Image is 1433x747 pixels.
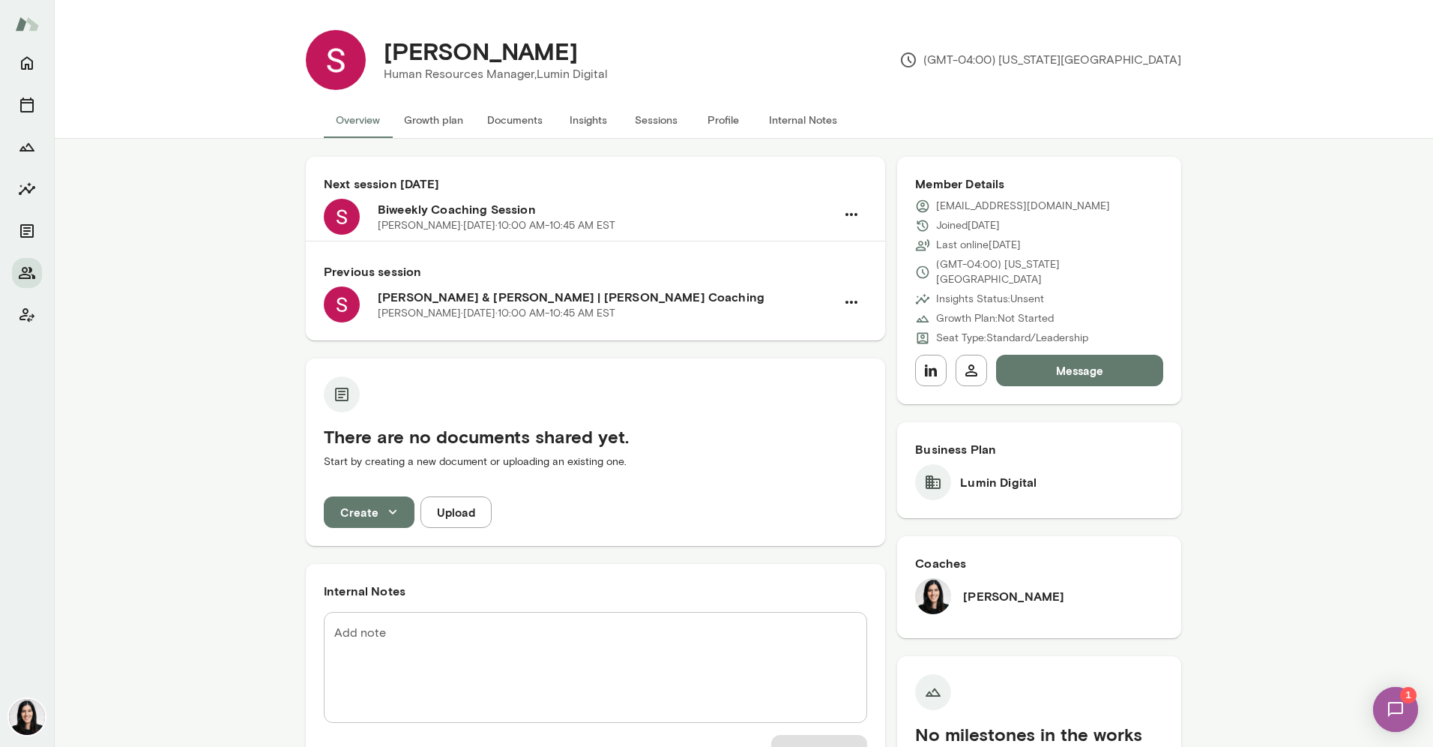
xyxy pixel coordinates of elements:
[12,300,42,330] button: Client app
[690,102,757,138] button: Profile
[936,218,1000,233] p: Joined [DATE]
[963,587,1064,605] h6: [PERSON_NAME]
[936,331,1088,346] p: Seat Type: Standard/Leadership
[936,199,1110,214] p: [EMAIL_ADDRESS][DOMAIN_NAME]
[384,65,608,83] p: Human Resources Manager, Lumin Digital
[936,311,1054,326] p: Growth Plan: Not Started
[936,292,1044,307] p: Insights Status: Unsent
[420,496,492,528] button: Upload
[915,440,1163,458] h6: Business Plan
[915,554,1163,572] h6: Coaches
[12,216,42,246] button: Documents
[378,306,615,321] p: [PERSON_NAME] · [DATE] · 10:00 AM-10:45 AM EST
[306,30,366,90] img: Stephanie Celeste
[915,578,951,614] img: Katrina Bilella
[9,699,45,735] img: Katrina Bilella
[324,175,867,193] h6: Next session [DATE]
[378,288,836,306] h6: [PERSON_NAME] & [PERSON_NAME] | [PERSON_NAME] Coaching
[324,262,867,280] h6: Previous session
[324,496,414,528] button: Create
[915,722,1163,746] h5: No milestones in the works
[996,355,1163,386] button: Message
[12,174,42,204] button: Insights
[324,102,392,138] button: Overview
[324,582,867,600] h6: Internal Notes
[936,238,1021,253] p: Last online [DATE]
[936,257,1163,287] p: (GMT-04:00) [US_STATE][GEOGRAPHIC_DATA]
[378,218,615,233] p: [PERSON_NAME] · [DATE] · 10:00 AM-10:45 AM EST
[12,132,42,162] button: Growth Plan
[392,102,475,138] button: Growth plan
[15,10,39,38] img: Mento
[555,102,622,138] button: Insights
[960,473,1037,491] h6: Lumin Digital
[324,424,867,448] h5: There are no documents shared yet.
[378,200,836,218] h6: Biweekly Coaching Session
[915,175,1163,193] h6: Member Details
[12,90,42,120] button: Sessions
[622,102,690,138] button: Sessions
[757,102,849,138] button: Internal Notes
[324,454,867,469] p: Start by creating a new document or uploading an existing one.
[12,258,42,288] button: Members
[475,102,555,138] button: Documents
[12,48,42,78] button: Home
[384,37,578,65] h4: [PERSON_NAME]
[899,51,1181,69] p: (GMT-04:00) [US_STATE][GEOGRAPHIC_DATA]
